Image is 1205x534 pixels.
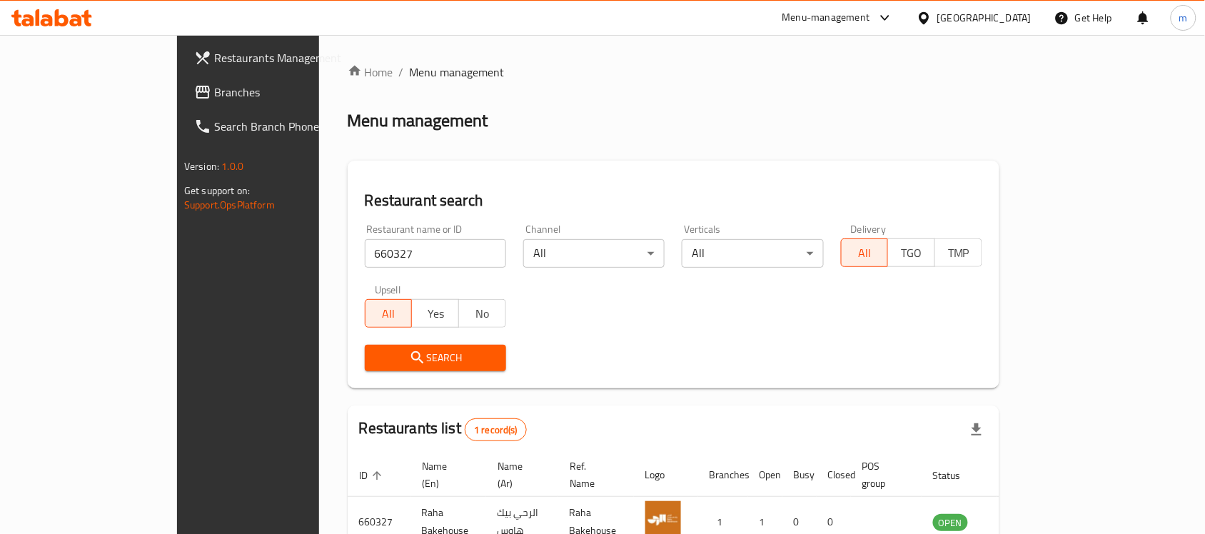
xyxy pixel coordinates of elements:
[214,49,367,66] span: Restaurants Management
[348,109,488,132] h2: Menu management
[399,64,404,81] li: /
[184,157,219,176] span: Version:
[498,458,541,492] span: Name (Ar)
[418,303,453,324] span: Yes
[359,418,527,441] h2: Restaurants list
[941,243,977,263] span: TMP
[465,303,500,324] span: No
[214,118,367,135] span: Search Branch Phone
[959,413,994,447] div: Export file
[862,458,904,492] span: POS group
[465,423,526,437] span: 1 record(s)
[371,303,407,324] span: All
[817,453,851,497] th: Closed
[523,239,665,268] div: All
[570,458,617,492] span: Ref. Name
[221,157,243,176] span: 1.0.0
[934,238,982,267] button: TMP
[348,64,999,81] nav: breadcrumb
[933,514,968,531] div: OPEN
[782,453,817,497] th: Busy
[841,238,889,267] button: All
[887,238,935,267] button: TGO
[933,467,979,484] span: Status
[997,453,1046,497] th: Action
[359,467,386,484] span: ID
[411,299,459,328] button: Yes
[933,515,968,531] span: OPEN
[851,224,887,234] label: Delivery
[183,41,378,75] a: Restaurants Management
[458,299,506,328] button: No
[365,345,506,371] button: Search
[847,243,883,263] span: All
[682,239,823,268] div: All
[183,75,378,109] a: Branches
[184,196,275,214] a: Support.OpsPlatform
[365,190,982,211] h2: Restaurant search
[410,64,505,81] span: Menu management
[184,181,250,200] span: Get support on:
[698,453,748,497] th: Branches
[937,10,1032,26] div: [GEOGRAPHIC_DATA]
[782,9,870,26] div: Menu-management
[214,84,367,101] span: Branches
[422,458,469,492] span: Name (En)
[894,243,929,263] span: TGO
[183,109,378,143] a: Search Branch Phone
[376,349,495,367] span: Search
[365,299,413,328] button: All
[1179,10,1188,26] span: m
[365,239,506,268] input: Search for restaurant name or ID..
[375,285,401,295] label: Upsell
[465,418,527,441] div: Total records count
[634,453,698,497] th: Logo
[748,453,782,497] th: Open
